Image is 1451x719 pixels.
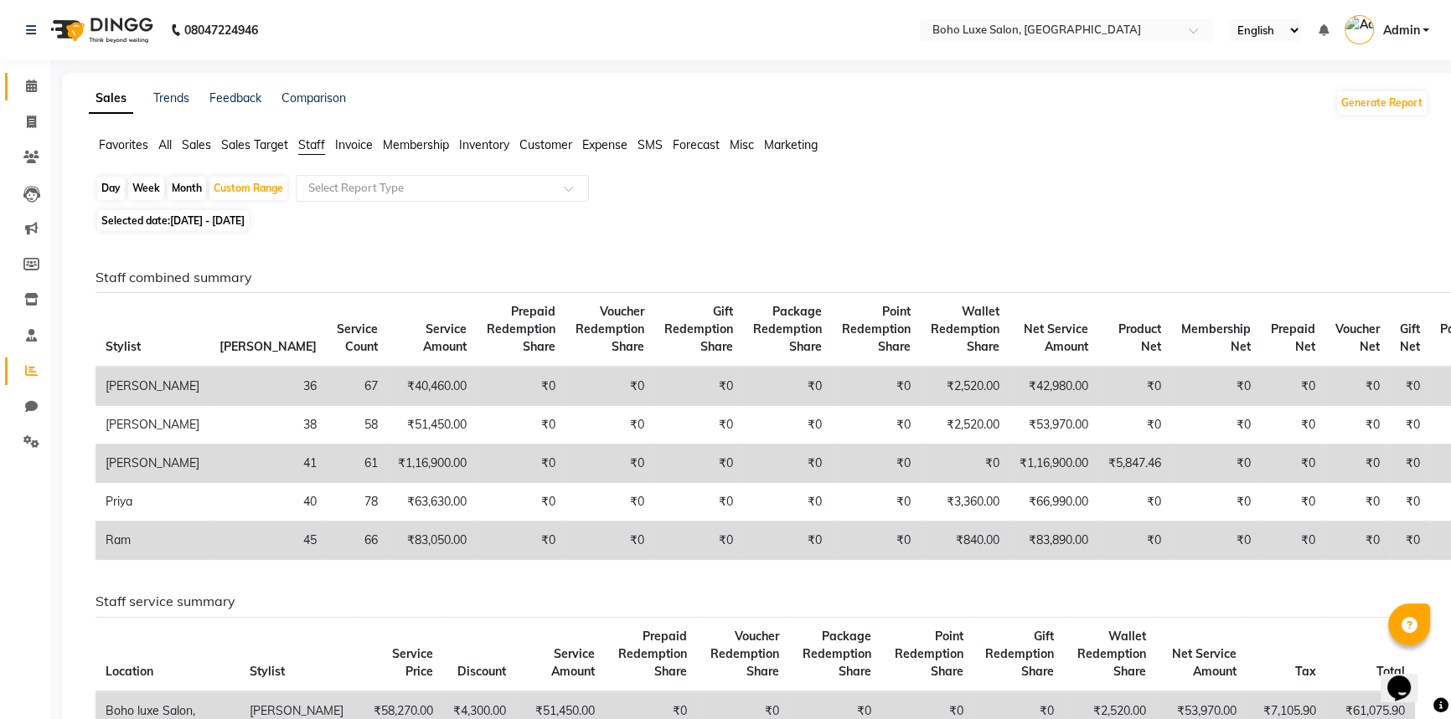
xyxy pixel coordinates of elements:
[1261,483,1325,521] td: ₹0
[1390,444,1430,483] td: ₹0
[1345,15,1374,44] img: Admin
[1261,406,1325,444] td: ₹0
[1171,483,1261,521] td: ₹0
[832,483,921,521] td: ₹0
[158,137,172,152] span: All
[1382,22,1419,39] span: Admin
[565,444,654,483] td: ₹0
[1171,521,1261,560] td: ₹0
[89,84,133,114] a: Sales
[337,321,378,354] span: Service Count
[565,521,654,560] td: ₹0
[96,406,209,444] td: [PERSON_NAME]
[423,321,467,354] span: Service Amount
[392,646,433,679] span: Service Price
[1098,483,1171,521] td: ₹0
[1171,367,1261,406] td: ₹0
[219,339,317,354] span: [PERSON_NAME]
[209,90,261,105] a: Feedback
[618,629,687,679] span: Prepaid Redemption Share
[221,137,288,152] span: Sales Target
[519,137,572,152] span: Customer
[1390,483,1430,521] td: ₹0
[1325,406,1390,444] td: ₹0
[1325,367,1390,406] td: ₹0
[832,444,921,483] td: ₹0
[184,7,258,54] b: 08047224946
[209,406,327,444] td: 38
[1098,406,1171,444] td: ₹0
[576,304,644,354] span: Voucher Redemption Share
[638,137,663,152] span: SMS
[1010,483,1098,521] td: ₹66,990.00
[1010,444,1098,483] td: ₹1,16,900.00
[1335,321,1380,354] span: Voucher Net
[388,406,477,444] td: ₹51,450.00
[654,444,743,483] td: ₹0
[1376,664,1405,679] span: Total
[1390,406,1430,444] td: ₹0
[327,367,388,406] td: 67
[182,137,211,152] span: Sales
[388,521,477,560] td: ₹83,050.00
[565,406,654,444] td: ₹0
[803,629,871,679] span: Package Redemption Share
[298,137,325,152] span: Staff
[764,137,818,152] span: Marketing
[97,177,125,200] div: Day
[281,90,346,105] a: Comparison
[753,304,822,354] span: Package Redemption Share
[673,137,720,152] span: Forecast
[1010,367,1098,406] td: ₹42,980.00
[565,367,654,406] td: ₹0
[96,444,209,483] td: [PERSON_NAME]
[832,367,921,406] td: ₹0
[96,483,209,521] td: Priya
[743,483,832,521] td: ₹0
[832,521,921,560] td: ₹0
[1010,521,1098,560] td: ₹83,890.00
[106,339,141,354] span: Stylist
[477,406,565,444] td: ₹0
[654,483,743,521] td: ₹0
[1098,367,1171,406] td: ₹0
[582,137,627,152] span: Expense
[654,521,743,560] td: ₹0
[209,177,287,200] div: Custom Range
[477,521,565,560] td: ₹0
[1390,367,1430,406] td: ₹0
[1325,521,1390,560] td: ₹0
[383,137,449,152] span: Membership
[985,629,1054,679] span: Gift Redemption Share
[43,7,157,54] img: logo
[1325,483,1390,521] td: ₹0
[327,521,388,560] td: 66
[842,304,911,354] span: Point Redemption Share
[664,304,733,354] span: Gift Redemption Share
[96,367,209,406] td: [PERSON_NAME]
[388,483,477,521] td: ₹63,630.00
[153,90,189,105] a: Trends
[743,444,832,483] td: ₹0
[921,521,1010,560] td: ₹840.00
[250,664,285,679] span: Stylist
[895,629,963,679] span: Point Redemption Share
[457,664,506,679] span: Discount
[1098,521,1171,560] td: ₹0
[128,177,164,200] div: Week
[1172,646,1237,679] span: Net Service Amount
[1261,521,1325,560] td: ₹0
[1077,629,1146,679] span: Wallet Redemption Share
[1098,444,1171,483] td: ₹5,847.46
[209,367,327,406] td: 36
[1381,652,1434,702] iframe: chat widget
[477,367,565,406] td: ₹0
[96,593,1415,609] h6: Staff service summary
[388,444,477,483] td: ₹1,16,900.00
[921,367,1010,406] td: ₹2,520.00
[565,483,654,521] td: ₹0
[96,521,209,560] td: Ram
[1171,444,1261,483] td: ₹0
[1325,444,1390,483] td: ₹0
[832,406,921,444] td: ₹0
